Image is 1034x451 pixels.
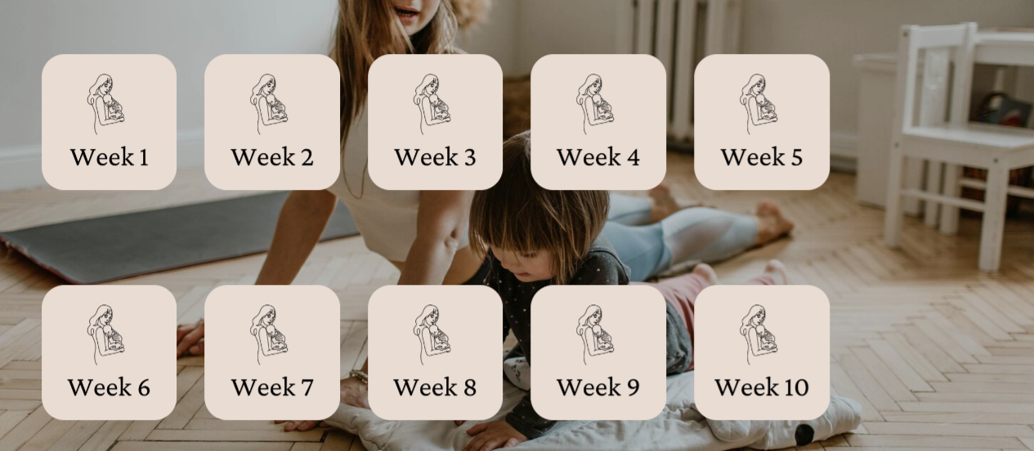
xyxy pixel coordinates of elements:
a: week 6.png [42,285,177,421]
a: week 9.png [530,285,666,421]
a: week 1.png [42,54,177,190]
a: week 3.png [368,54,504,190]
a: week 8.png [368,285,504,421]
a: week 7.png [204,285,340,421]
a: week 2.png [204,54,340,190]
a: week 10.png [694,285,830,421]
a: week 5.png [694,54,830,190]
a: week 4.png [530,54,666,190]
